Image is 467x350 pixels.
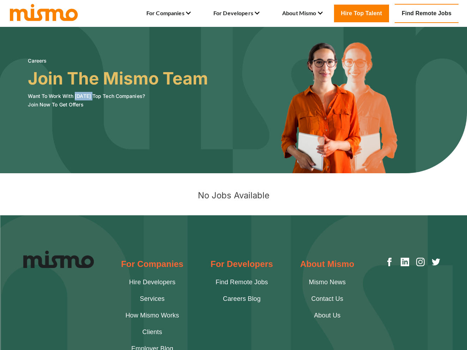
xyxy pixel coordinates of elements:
h2: For Developers [211,258,273,270]
h3: Join The Mismo Team [28,69,208,88]
a: Mismo News [309,278,346,287]
h5: No Jobs Available [14,190,453,201]
a: Hire Developers [129,278,175,287]
img: Logo [23,251,94,268]
a: Find Remote Jobs [216,278,268,287]
a: Hire Top Talent [334,5,389,22]
a: How Mismo Works [126,311,179,320]
a: About Us [314,311,340,320]
a: Find Remote Jobs [395,4,459,23]
a: Careers Blog [223,294,261,304]
img: logo [8,2,79,22]
h2: About Mismo [300,258,354,270]
a: Clients [142,327,162,337]
h2: For Companies [121,258,183,270]
li: For Developers [213,7,260,19]
a: Services [140,294,165,304]
li: For Companies [146,7,191,19]
h6: Careers [28,57,208,65]
a: Contact Us [311,294,344,304]
h6: Want To Work With [DATE] Top Tech Companies? Join Now To Get Offers [28,92,208,109]
li: About Mismo [282,7,323,19]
